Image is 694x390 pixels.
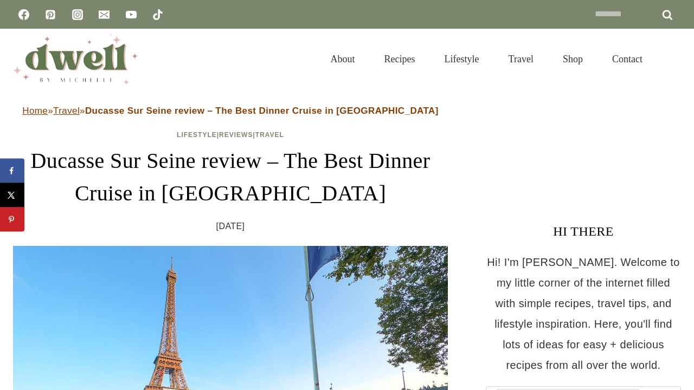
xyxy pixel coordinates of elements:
[370,40,430,78] a: Recipes
[22,106,439,116] span: » »
[430,40,494,78] a: Lifestyle
[120,4,142,25] a: YouTube
[13,145,448,210] h1: Ducasse Sur Seine review – The Best Dinner Cruise in [GEOGRAPHIC_DATA]
[316,40,657,78] nav: Primary Navigation
[53,106,80,116] a: Travel
[486,252,681,375] p: Hi! I'm [PERSON_NAME]. Welcome to my little corner of the internet filled with simple recipes, tr...
[219,131,253,139] a: Reviews
[67,4,88,25] a: Instagram
[494,40,548,78] a: Travel
[85,106,439,116] strong: Ducasse Sur Seine review – The Best Dinner Cruise in [GEOGRAPHIC_DATA]
[177,131,284,139] span: | |
[597,40,657,78] a: Contact
[216,218,245,235] time: [DATE]
[486,222,681,241] h3: HI THERE
[40,4,61,25] a: Pinterest
[13,34,138,84] img: DWELL by michelle
[316,40,370,78] a: About
[548,40,597,78] a: Shop
[255,131,284,139] a: Travel
[147,4,169,25] a: TikTok
[177,131,217,139] a: Lifestyle
[13,4,35,25] a: Facebook
[663,50,681,68] button: View Search Form
[93,4,115,25] a: Email
[22,106,48,116] a: Home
